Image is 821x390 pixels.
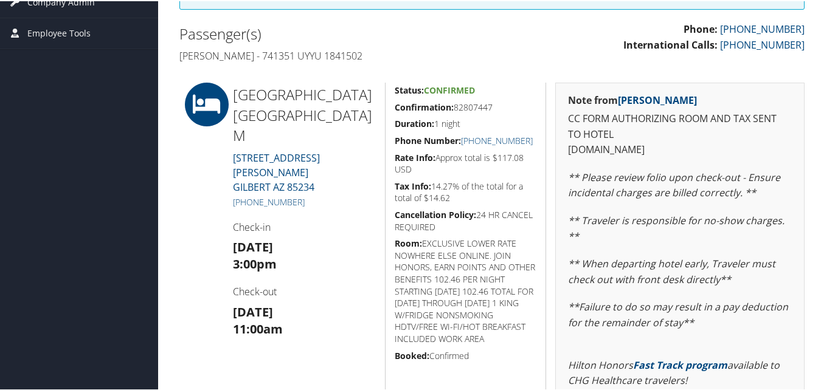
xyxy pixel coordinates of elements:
[395,100,537,112] h5: 82807447
[233,150,320,193] a: [STREET_ADDRESS][PERSON_NAME]GILBERT AZ 85234
[233,303,273,319] strong: [DATE]
[395,134,461,145] strong: Phone Number:
[568,92,697,106] strong: Note from
[424,83,475,95] span: Confirmed
[233,219,376,233] h4: Check-in
[395,179,537,203] h5: 14.27% of the total for a total of $14.62
[395,236,422,248] strong: Room:
[395,151,435,162] strong: Rate Info:
[461,134,533,145] a: [PHONE_NUMBER]
[568,357,780,386] em: Hilton Honors available to CHG Healthcare travelers!
[395,236,537,343] h5: EXCLUSIVE LOWER RATE NOWHERE ELSE ONLINE. JOIN HONORS, EARN POINTS AND OTHER BENEFITS 102.46 PER ...
[179,48,483,61] h4: [PERSON_NAME] - 741351 UYYU 1841502
[720,37,805,50] a: [PHONE_NUMBER]
[395,349,429,360] strong: Booked:
[395,349,537,361] h5: Confirmed
[720,21,805,35] a: [PHONE_NUMBER]
[633,357,727,371] a: Fast Track program
[395,117,537,129] h5: 1 night
[179,22,483,43] h2: Passenger(s)
[233,83,376,145] h2: [GEOGRAPHIC_DATA] [GEOGRAPHIC_DATA] M
[27,17,91,47] span: Employee Tools
[395,208,537,231] h5: 24 HR CANCEL REQUIRED
[568,299,788,328] em: **Failure to do so may result in a pay deduction for the remainder of stay**
[395,179,431,191] strong: Tax Info:
[233,284,376,297] h4: Check-out
[395,208,476,219] strong: Cancellation Policy:
[684,21,718,35] strong: Phone:
[623,37,718,50] strong: International Calls:
[568,169,780,199] em: ** Please review folio upon check-out - Ensure incidental charges are billed correctly. **
[395,83,424,95] strong: Status:
[568,256,775,285] em: ** When departing hotel early, Traveler must check out with front desk directly**
[233,195,305,207] a: [PHONE_NUMBER]
[395,100,454,112] strong: Confirmation:
[395,151,537,174] h5: Approx total is $117.08 USD
[568,110,792,157] p: CC FORM AUTHORIZING ROOM AND TAX SENT TO HOTEL [DOMAIN_NAME]
[618,92,697,106] a: [PERSON_NAME]
[568,213,785,242] em: ** Traveler is responsible for no-show charges. **
[233,255,277,271] strong: 3:00pm
[395,117,434,128] strong: Duration:
[233,320,283,336] strong: 11:00am
[233,238,273,254] strong: [DATE]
